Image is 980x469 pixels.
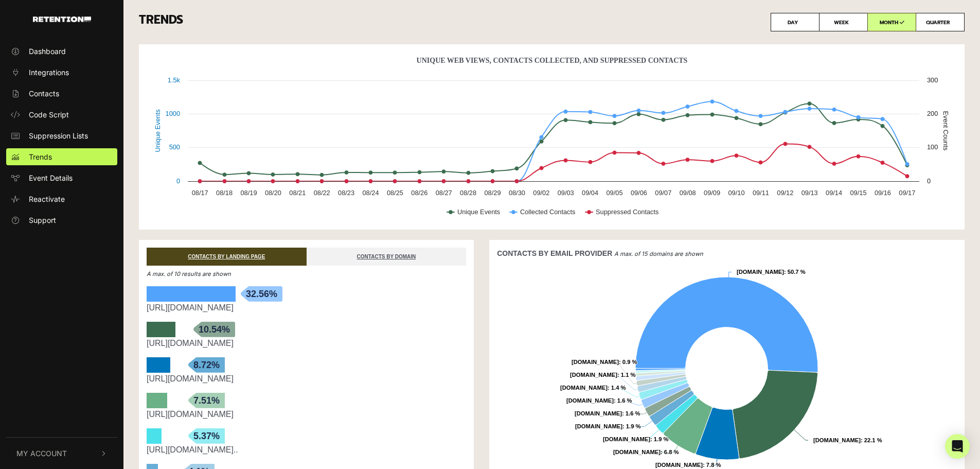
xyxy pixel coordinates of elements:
text: Unique Events [154,109,162,152]
text: 08/19 [240,189,257,197]
tspan: [DOMAIN_NAME] [570,372,617,378]
text: 09/17 [899,189,915,197]
text: 09/07 [655,189,671,197]
text: : 1.9 % [603,436,668,442]
span: Code Script [29,109,69,120]
a: [URL][DOMAIN_NAME] [147,339,234,348]
em: A max. of 15 domains are shown [614,250,703,257]
span: 7.51% [188,393,225,408]
label: DAY [771,13,819,31]
text: : 1.9 % [575,423,640,429]
span: Reactivate [29,194,65,204]
div: https://gulfarium.com/encounters/ [147,337,466,350]
text: Collected Contacts [520,208,575,216]
text: : 1.6 % [575,410,640,416]
text: : 7.8 % [655,462,721,468]
a: Contacts [6,85,117,102]
a: [URL][DOMAIN_NAME].. [147,445,238,454]
span: Dashboard [29,46,66,57]
tspan: [DOMAIN_NAME] [613,449,661,455]
text: 09/06 [631,189,647,197]
text: 09/12 [777,189,793,197]
a: [URL][DOMAIN_NAME] [147,374,234,383]
span: Trends [29,151,52,162]
tspan: [DOMAIN_NAME] [572,359,619,365]
text: 09/09 [704,189,720,197]
a: Suppression Lists [6,127,117,144]
strong: CONTACTS BY EMAIL PROVIDER [497,249,612,257]
text: : 0.9 % [572,359,637,365]
tspan: [DOMAIN_NAME] [560,385,608,391]
label: WEEK [819,13,868,31]
text: : 6.8 % [613,449,679,455]
tspan: [DOMAIN_NAME] [575,410,622,416]
text: Unique Web Views, Contacts Collected, And Suppressed Contacts [417,57,688,64]
a: Support [6,212,117,229]
text: 08/24 [362,189,379,197]
text: 09/10 [728,189,744,197]
text: : 1.1 % [570,372,635,378]
text: 08/17 [192,189,208,197]
text: 09/15 [850,189,866,197]
a: [URL][DOMAIN_NAME] [147,410,234,419]
a: Trends [6,148,117,165]
text: 500 [169,143,180,151]
h3: TRENDS [139,13,965,31]
text: 08/29 [484,189,501,197]
text: : 50.7 % [737,269,806,275]
a: CONTACTS BY LANDING PAGE [147,248,307,266]
span: 32.56% [241,286,282,302]
text: 08/25 [387,189,403,197]
a: Dashboard [6,43,117,60]
text: 08/22 [314,189,330,197]
text: 08/23 [338,189,354,197]
span: Contacts [29,88,59,99]
a: [URL][DOMAIN_NAME] [147,303,234,312]
span: My Account [16,448,67,459]
text: 09/13 [801,189,818,197]
text: 08/28 [460,189,476,197]
tspan: [DOMAIN_NAME] [655,462,703,468]
div: Open Intercom Messenger [945,434,970,459]
text: 100 [927,143,938,151]
tspan: [DOMAIN_NAME] [603,436,650,442]
text: 08/20 [265,189,281,197]
text: 09/14 [826,189,842,197]
tspan: [DOMAIN_NAME] [566,397,614,404]
span: Suppression Lists [29,130,88,141]
text: 08/18 [216,189,233,197]
span: Integrations [29,67,69,78]
a: Code Script [6,106,117,123]
img: Retention.com [33,16,91,22]
text: : 22.1 % [813,437,882,443]
text: 08/26 [411,189,427,197]
span: Event Details [29,172,73,183]
span: 8.72% [188,357,225,373]
text: 08/30 [509,189,525,197]
text: 0 [176,177,180,185]
text: 09/16 [875,189,891,197]
label: QUARTER [916,13,965,31]
text: 300 [927,76,938,84]
a: Reactivate [6,190,117,207]
text: 09/02 [533,189,549,197]
text: Event Counts [942,111,950,151]
tspan: [DOMAIN_NAME] [813,437,861,443]
text: Suppressed Contacts [596,208,658,216]
div: https://tickets.gulfarium.com/gulfariummarineadventurepark/checkout/en-us/products [147,444,466,456]
text: 0 [927,177,931,185]
label: MONTH [867,13,916,31]
text: : 1.6 % [566,397,632,404]
a: Event Details [6,169,117,186]
a: CONTACTS BY DOMAIN [307,248,467,266]
span: Support [29,215,56,225]
button: My Account [6,438,117,469]
text: 08/21 [289,189,306,197]
text: 09/04 [582,189,598,197]
div: https://gulfarium.com/general-admissions/ [147,302,466,314]
text: 09/08 [680,189,696,197]
text: : 1.4 % [560,385,626,391]
text: 200 [927,110,938,117]
tspan: [DOMAIN_NAME] [575,423,622,429]
text: 09/05 [606,189,622,197]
